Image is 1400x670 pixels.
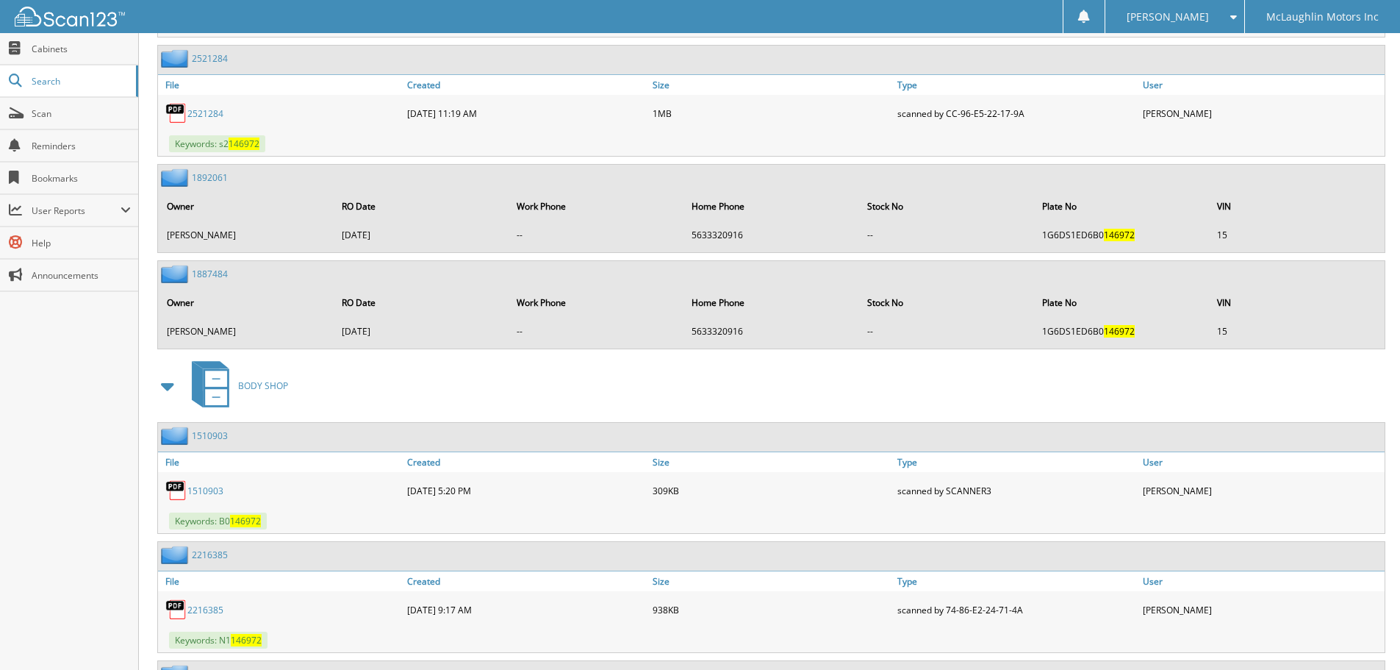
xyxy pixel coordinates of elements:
[1035,319,1208,343] td: 1G6DS1ED6B0
[1139,452,1385,472] a: User
[229,138,259,150] span: 146972
[169,135,265,152] span: Keywords: s2
[161,168,192,187] img: folder2.png
[1139,99,1385,128] div: [PERSON_NAME]
[183,357,288,415] a: BODY SHOP
[649,99,894,128] div: 1MB
[684,223,858,247] td: 5633320916
[894,476,1139,505] div: scanned by SCANNER3
[32,43,131,55] span: Cabinets
[1035,288,1208,318] th: Plate No
[1035,223,1208,247] td: 1G6DS1ED6B0
[894,571,1139,591] a: Type
[334,319,508,343] td: [DATE]
[192,52,228,65] a: 2521284
[32,140,131,152] span: Reminders
[894,595,1139,624] div: scanned by 74-86-E2-24-71-4A
[894,452,1139,472] a: Type
[403,75,649,95] a: Created
[1210,319,1383,343] td: 15
[1210,223,1383,247] td: 15
[334,288,508,318] th: RO Date
[1327,599,1400,670] iframe: Chat Widget
[403,595,649,624] div: [DATE] 9:17 AM
[230,515,261,527] span: 146972
[1266,13,1379,21] span: McLaughlin Motors Inc
[161,49,192,68] img: folder2.png
[32,172,131,185] span: Bookmarks
[1139,476,1385,505] div: [PERSON_NAME]
[1139,595,1385,624] div: [PERSON_NAME]
[649,571,894,591] a: Size
[159,191,333,221] th: Owner
[894,99,1139,128] div: scanned by CC-96-E5-22-17-9A
[684,288,858,318] th: Home Phone
[1139,571,1385,591] a: User
[684,191,858,221] th: Home Phone
[403,571,649,591] a: Created
[32,269,131,282] span: Announcements
[158,571,403,591] a: File
[32,237,131,249] span: Help
[860,319,1033,343] td: --
[165,599,187,621] img: PDF.png
[1210,191,1383,221] th: VIN
[192,171,228,184] a: 1892061
[649,476,894,505] div: 309KB
[334,223,508,247] td: [DATE]
[165,102,187,124] img: PDF.png
[231,634,262,646] span: 146972
[1104,325,1135,338] span: 146972
[1035,191,1208,221] th: Plate No
[509,191,683,221] th: Work Phone
[509,319,683,343] td: --
[161,265,192,283] img: folder2.png
[1104,229,1135,241] span: 146972
[649,75,894,95] a: Size
[1139,75,1385,95] a: User
[334,191,508,221] th: RO Date
[238,379,288,392] span: BODY SHOP
[860,223,1033,247] td: --
[192,268,228,280] a: 1887484
[192,549,228,561] a: 2216385
[158,75,403,95] a: File
[403,99,649,128] div: [DATE] 11:19 AM
[32,75,129,88] span: Search
[684,319,858,343] td: 5633320916
[159,288,333,318] th: Owner
[187,604,223,616] a: 2216385
[1210,288,1383,318] th: VIN
[403,452,649,472] a: Created
[158,452,403,472] a: File
[161,546,192,564] img: folder2.png
[649,595,894,624] div: 938KB
[169,632,268,649] span: Keywords: N1
[860,288,1033,318] th: Stock No
[32,204,121,217] span: User Reports
[649,452,894,472] a: Size
[1127,13,1209,21] span: [PERSON_NAME]
[860,191,1033,221] th: Stock No
[192,430,228,442] a: 1510903
[161,427,192,445] img: folder2.png
[32,107,131,120] span: Scan
[159,319,333,343] td: [PERSON_NAME]
[165,480,187,502] img: PDF.png
[509,223,683,247] td: --
[894,75,1139,95] a: Type
[509,288,683,318] th: Work Phone
[169,513,267,530] span: Keywords: B0
[159,223,333,247] td: [PERSON_NAME]
[187,107,223,120] a: 2521284
[187,485,223,497] a: 1510903
[15,7,125,26] img: scan123-logo-white.svg
[403,476,649,505] div: [DATE] 5:20 PM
